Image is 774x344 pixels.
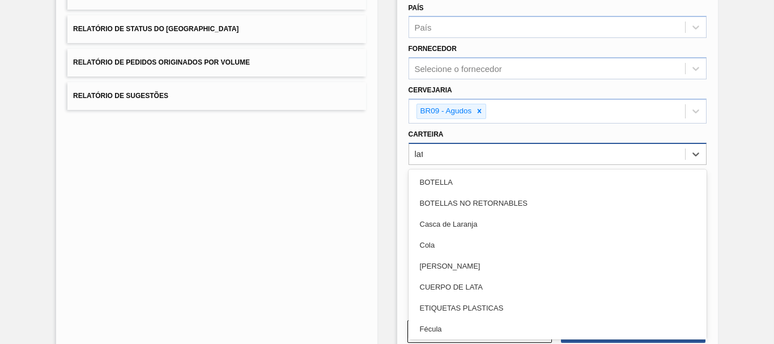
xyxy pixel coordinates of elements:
span: Relatório de Status do [GEOGRAPHIC_DATA] [73,25,239,33]
div: CUERPO DE LATA [409,277,707,298]
div: BOTELLAS NO RETORNABLES [409,193,707,214]
button: Relatório de Status do [GEOGRAPHIC_DATA] [67,15,365,43]
label: Cervejaria [409,86,452,94]
div: Selecione o fornecedor [415,64,502,74]
div: [PERSON_NAME] [409,256,707,277]
button: Limpar [407,320,552,343]
div: Casca de Laranja [409,214,707,235]
span: Relatório de Sugestões [73,92,168,100]
div: BR09 - Agudos [417,104,474,118]
label: Carteira [409,130,444,138]
div: País [415,23,432,32]
button: Relatório de Pedidos Originados por Volume [67,49,365,77]
div: BOTELLA [409,172,707,193]
button: Relatório de Sugestões [67,82,365,110]
label: País [409,4,424,12]
label: Fornecedor [409,45,457,53]
div: ETIQUETAS PLASTICAS [409,298,707,318]
div: Cola [409,235,707,256]
div: Fécula [409,318,707,339]
span: Relatório de Pedidos Originados por Volume [73,58,250,66]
